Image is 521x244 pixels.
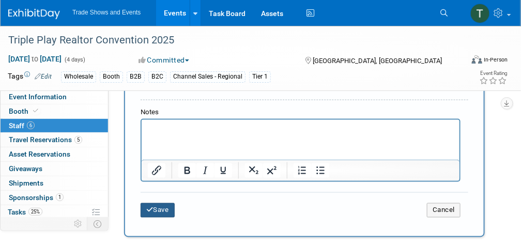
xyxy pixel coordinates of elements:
a: Edit [35,73,52,80]
div: Event Format [431,54,508,69]
a: Giveaways [1,162,108,176]
a: Staff6 [1,119,108,133]
button: Numbered list [294,163,311,178]
button: Superscript [263,163,281,178]
span: Tasks [8,208,42,216]
td: Toggle Event Tabs [87,217,109,231]
iframe: Rich Text Area [142,120,459,160]
a: Asset Reservations [1,147,108,161]
span: 25% [28,208,42,216]
button: Cancel [427,203,461,218]
span: [DATE] [DATE] [8,54,62,64]
td: Personalize Event Tab Strip [69,217,87,231]
button: Underline [214,163,232,178]
td: Tags [8,71,52,83]
span: Trade Shows and Events [72,9,141,16]
button: Bullet list [312,163,329,178]
span: Asset Reservations [9,150,70,158]
span: 5 [74,136,82,144]
a: Booth [1,104,108,118]
div: In-Person [484,56,508,64]
div: B2B [127,71,145,82]
span: 1 [56,193,64,201]
span: Travel Reservations [9,135,82,144]
button: Italic [196,163,214,178]
div: Event Rating [480,71,508,76]
a: Event Information [1,90,108,104]
span: Booth [9,107,40,115]
button: Save [141,203,175,218]
button: Committed [135,55,193,65]
a: Shipments [1,176,108,190]
span: Staff [9,121,35,130]
i: Booth reservation complete [33,108,38,114]
img: Tiff Wagner [470,4,490,23]
div: Channel Sales - Regional [170,71,246,82]
div: Booth [100,71,123,82]
span: Sponsorships [9,193,64,202]
button: Bold [178,163,196,178]
div: Notes [141,108,461,117]
span: [GEOGRAPHIC_DATA], [GEOGRAPHIC_DATA] [313,57,442,65]
button: Insert/edit link [148,163,165,178]
img: Format-Inperson.png [472,55,482,64]
span: Shipments [9,179,43,187]
span: Event Information [9,93,67,101]
a: Travel Reservations5 [1,133,108,147]
div: B2C [148,71,166,82]
span: 6 [27,121,35,129]
a: Sponsorships1 [1,191,108,205]
button: Subscript [245,163,263,178]
span: Giveaways [9,164,42,173]
div: Wholesale [61,71,96,82]
span: (4 days) [64,56,85,63]
div: Tier 1 [249,71,271,82]
span: to [30,55,40,63]
a: Tasks25% [1,205,108,219]
div: Triple Play Realtor Convention 2025 [5,31,458,50]
img: ExhibitDay [8,9,60,19]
